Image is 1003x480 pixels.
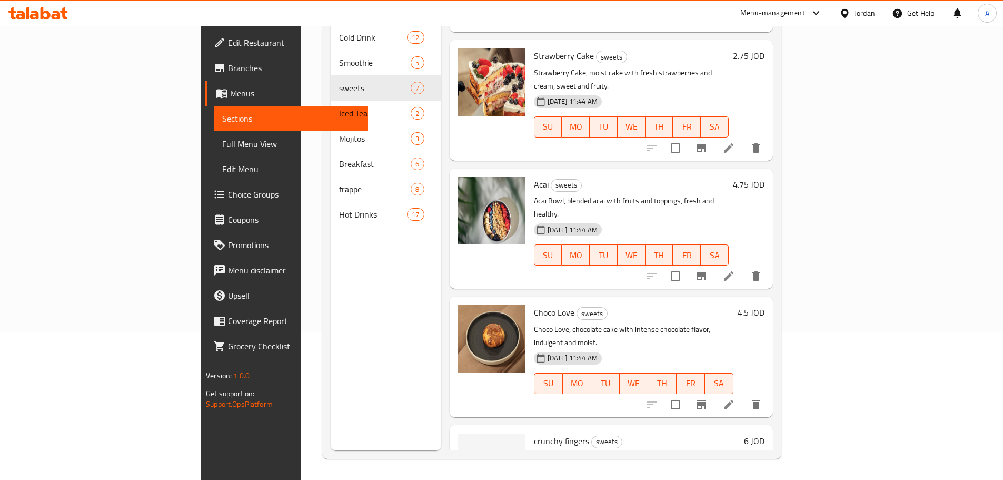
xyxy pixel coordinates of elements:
[214,106,368,131] a: Sections
[566,119,585,134] span: MO
[205,207,368,232] a: Coupons
[339,208,408,221] div: Hot Drinks
[339,107,411,120] span: Iced Tea
[222,163,360,175] span: Edit Menu
[205,30,368,55] a: Edit Restaurant
[205,308,368,334] a: Coverage Report
[594,248,613,263] span: TU
[539,248,558,263] span: SU
[339,132,411,145] span: Mojitos
[205,232,368,258] a: Promotions
[458,305,525,373] img: Choco Love
[562,244,590,266] button: MO
[652,376,672,391] span: TH
[458,177,525,244] img: Acai
[620,373,648,394] button: WE
[705,248,724,263] span: SA
[534,66,729,93] p: Strawberry Cake, moist cake with fresh strawberries and cream, sweet and fruity.
[740,7,805,19] div: Menu-management
[539,376,559,391] span: SU
[411,134,423,144] span: 3
[205,182,368,207] a: Choice Groups
[681,376,701,391] span: FR
[534,305,574,320] span: Choco Love
[339,183,411,195] span: frappe
[677,373,705,394] button: FR
[646,244,673,266] button: TH
[566,248,585,263] span: MO
[705,119,724,134] span: SA
[411,184,423,194] span: 8
[228,213,360,226] span: Coupons
[534,177,549,192] span: Acai
[677,248,697,263] span: FR
[228,315,360,327] span: Coverage Report
[622,248,641,263] span: WE
[543,96,602,106] span: [DATE] 11:44 AM
[411,183,424,195] div: items
[407,31,424,44] div: items
[543,225,602,235] span: [DATE] 11:44 AM
[331,202,441,227] div: Hot Drinks17
[701,116,729,138] button: SA
[205,258,368,283] a: Menu disclaimer
[339,31,408,44] span: Cold Drink
[233,369,250,383] span: 1.0.0
[689,392,714,417] button: Branch-specific-item
[689,263,714,289] button: Branch-specific-item
[577,307,608,320] div: sweets
[743,135,769,161] button: delete
[411,109,423,119] span: 2
[722,142,735,154] a: Edit menu item
[339,82,411,94] span: sweets
[689,135,714,161] button: Branch-specific-item
[722,398,735,411] a: Edit menu item
[563,373,591,394] button: MO
[590,116,618,138] button: TU
[622,119,641,134] span: WE
[205,81,368,106] a: Menus
[705,373,733,394] button: SA
[408,210,423,220] span: 17
[534,194,729,221] p: Acai Bowl, blended acai with fruits and toppings, fresh and healthy.
[205,283,368,308] a: Upsell
[534,323,733,349] p: Choco Love, chocolate cake with intense chocolate flavor, indulgent and moist.
[214,131,368,156] a: Full Menu View
[205,334,368,359] a: Grocery Checklist
[534,433,589,449] span: crunchy fingers
[551,179,582,192] div: sweets
[664,265,687,287] span: Select to update
[206,369,232,383] span: Version:
[618,244,646,266] button: WE
[673,116,701,138] button: FR
[331,151,441,177] div: Breakfast6
[551,179,581,191] span: sweets
[228,62,360,74] span: Branches
[411,158,424,170] div: items
[411,159,423,169] span: 6
[331,25,441,50] div: Cold Drink12
[590,244,618,266] button: TU
[228,36,360,49] span: Edit Restaurant
[596,51,627,63] div: sweets
[534,48,594,64] span: Strawberry Cake
[331,21,441,231] nav: Menu sections
[597,51,627,63] span: sweets
[677,119,697,134] span: FR
[595,376,615,391] span: TU
[228,264,360,277] span: Menu disclaimer
[339,158,411,170] div: Breakfast
[228,289,360,302] span: Upsell
[543,353,602,363] span: [DATE] 11:44 AM
[222,138,360,150] span: Full Menu View
[743,392,769,417] button: delete
[339,56,411,69] span: Smoothie
[534,244,562,266] button: SU
[411,82,424,94] div: items
[539,119,558,134] span: SU
[738,305,764,320] h6: 4.5 JOD
[650,119,669,134] span: TH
